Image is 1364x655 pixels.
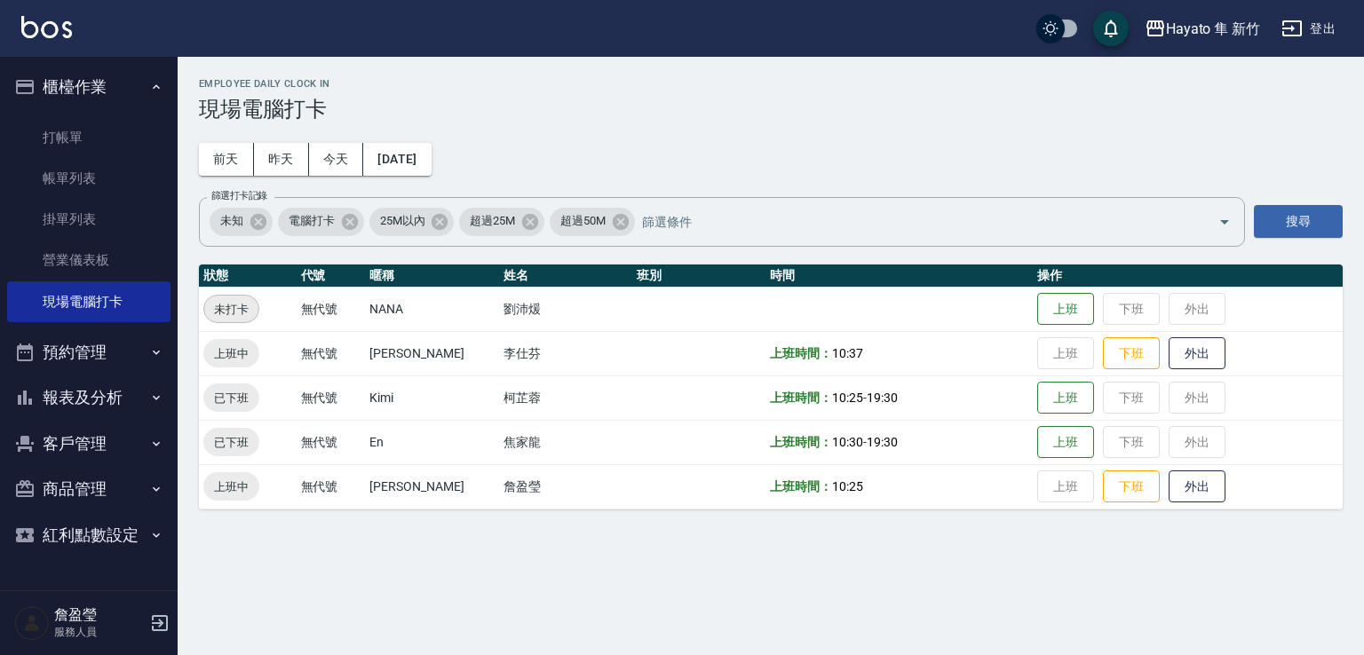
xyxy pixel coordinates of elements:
button: 外出 [1169,337,1225,370]
span: 10:25 [832,391,863,405]
a: 帳單列表 [7,158,170,199]
th: 操作 [1033,264,1343,288]
td: [PERSON_NAME] [365,464,498,509]
span: 已下班 [203,433,259,452]
td: - [765,420,1033,464]
img: Person [14,605,50,641]
th: 代號 [297,264,366,288]
span: 25M以內 [369,212,436,230]
button: 下班 [1103,470,1160,503]
th: 班別 [632,264,765,288]
button: 商品管理 [7,466,170,512]
span: 上班中 [203,477,259,496]
th: 暱稱 [365,264,498,288]
th: 姓名 [499,264,632,288]
button: 預約管理 [7,329,170,375]
div: 25M以內 [369,208,455,236]
label: 篩選打卡記錄 [211,189,267,202]
td: 無代號 [297,331,366,375]
a: 營業儀表板 [7,240,170,280]
button: 昨天 [254,143,309,176]
button: 紅利點數設定 [7,512,170,558]
span: 已下班 [203,389,259,407]
button: Open [1210,208,1239,236]
td: NANA [365,287,498,331]
span: 10:37 [832,346,863,360]
a: 現場電腦打卡 [7,281,170,322]
td: En [365,420,498,464]
td: 無代號 [297,464,366,509]
button: 下班 [1103,337,1160,370]
span: 未知 [210,212,254,230]
td: 李仕芬 [499,331,632,375]
td: 焦家龍 [499,420,632,464]
td: 詹盈瑩 [499,464,632,509]
button: 上班 [1037,426,1094,459]
div: 電腦打卡 [278,208,364,236]
span: 超過50M [550,212,616,230]
button: save [1093,11,1129,46]
th: 狀態 [199,264,297,288]
button: 櫃檯作業 [7,64,170,110]
h5: 詹盈瑩 [54,606,145,624]
span: 19:30 [867,391,898,405]
span: 超過25M [459,212,526,230]
button: Hayato 隼 新竹 [1138,11,1267,47]
a: 掛單列表 [7,199,170,240]
div: 未知 [210,208,273,236]
span: 電腦打卡 [278,212,345,230]
td: 柯芷蓉 [499,375,632,420]
b: 上班時間： [770,479,832,493]
span: 上班中 [203,344,259,363]
button: 搜尋 [1254,205,1343,238]
button: 上班 [1037,382,1094,414]
td: 無代號 [297,420,366,464]
div: Hayato 隼 新竹 [1166,18,1260,40]
span: 19:30 [867,435,898,449]
button: 客戶管理 [7,421,170,467]
button: 上班 [1037,293,1094,326]
button: 報表及分析 [7,375,170,421]
button: 今天 [309,143,364,176]
td: - [765,375,1033,420]
a: 打帳單 [7,117,170,158]
h3: 現場電腦打卡 [199,97,1343,122]
h2: Employee Daily Clock In [199,78,1343,90]
span: 10:25 [832,479,863,493]
b: 上班時間： [770,435,832,449]
td: [PERSON_NAME] [365,331,498,375]
th: 時間 [765,264,1033,288]
button: 外出 [1169,470,1225,503]
td: 劉沛煖 [499,287,632,331]
button: 登出 [1274,12,1343,45]
div: 超過50M [550,208,635,236]
button: 前天 [199,143,254,176]
input: 篩選條件 [638,206,1187,237]
img: Logo [21,16,72,38]
b: 上班時間： [770,346,832,360]
b: 上班時間： [770,391,832,405]
span: 10:30 [832,435,863,449]
td: 無代號 [297,375,366,420]
td: 無代號 [297,287,366,331]
span: 未打卡 [204,300,258,319]
p: 服務人員 [54,624,145,640]
div: 超過25M [459,208,544,236]
button: [DATE] [363,143,431,176]
td: Kimi [365,375,498,420]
